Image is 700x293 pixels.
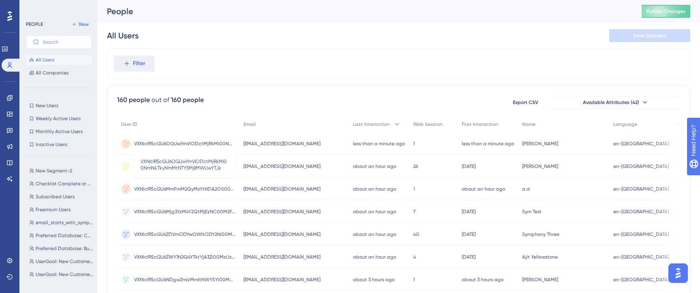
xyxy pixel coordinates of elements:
span: [EMAIL_ADDRESS][DOMAIN_NAME] [243,276,320,283]
span: [PERSON_NAME] [522,163,558,170]
button: New [69,19,92,29]
div: 160 people [171,95,204,105]
span: 1 [413,186,415,192]
span: Web Session [413,121,442,127]
span: 26 [413,163,418,170]
span: email_starts_with_symphony [36,219,93,226]
span: Chrome [677,254,695,260]
button: Weekly Active Users [26,114,92,123]
button: Preferred Database: Consumer [26,231,96,240]
time: [DATE] [462,231,476,237]
button: UserGoal: New Customers, Lead Management [26,257,96,266]
span: 1 [413,276,415,283]
button: Export CSV [505,96,546,109]
span: First Interaction [462,121,498,127]
button: Inactive Users [26,140,92,149]
span: New [79,21,89,28]
span: All Companies [36,70,68,76]
span: Chrome [677,231,695,238]
span: New Segment-2 [36,168,72,174]
button: All Users [26,55,92,65]
span: Preferred Database: Consumer [36,232,93,239]
span: VXNlclR5cGU6NDgwZmIzMmItNWY5Yi00MWRiLWFkZGYtOWM4ZjZmN2I3ZGFl [134,276,235,283]
span: Chrome [677,163,695,170]
time: less than a minute ago [462,141,514,146]
span: UserGoal: New Customers, Campaigns [36,271,93,278]
button: email_starts_with_symphony [26,218,96,227]
span: 7 [413,208,416,215]
button: UserGoal: New Customers, Campaigns [26,270,96,279]
span: [EMAIL_ADDRESS][DOMAIN_NAME] [243,163,320,170]
time: about 3 hours ago [462,277,504,282]
div: out of [152,95,169,105]
span: Sym Test [522,208,542,215]
span: Available Attributes (42) [583,99,639,106]
span: en-[GEOGRAPHIC_DATA] [613,208,669,215]
span: Language [613,121,637,127]
span: VXNlclR5cGU6OGUwYmVlODctMjRkMi00NmNiLTkyNmMtNTY5MjllMWUwYTJk [134,140,235,147]
span: UserGoal: New Customers, Lead Management [36,258,93,265]
span: [EMAIL_ADDRESS][DOMAIN_NAME] [243,208,320,215]
span: New Users [36,102,58,109]
div: PEOPLE [26,21,43,28]
button: Available Attributes (42) [551,96,680,109]
iframe: UserGuiding AI Assistant Launcher [666,261,690,285]
span: Checklist Complete or Dismissed [36,180,93,187]
span: en-[GEOGRAPHIC_DATA] [613,231,669,238]
span: User ID [121,121,137,127]
span: Symphony Three [522,231,559,238]
span: Email [243,121,256,127]
span: [PERSON_NAME] [522,140,558,147]
span: [EMAIL_ADDRESS][DOMAIN_NAME] [243,231,320,238]
span: en-[GEOGRAPHIC_DATA] [613,140,669,147]
span: VXNlclR5cGU6Mjg3YzM4Y2QtMjEzNC00M2FmLWEyYjctOTBjOGNjNDJhNTVj [134,208,235,215]
time: about an hour ago [353,254,396,260]
span: Ajit Yellowstone [522,254,558,260]
time: about an hour ago [353,186,396,192]
time: about an hour ago [462,186,505,192]
span: en-[GEOGRAPHIC_DATA] [613,163,669,170]
button: Freemium Users [26,205,96,214]
span: Chrome [677,186,695,192]
span: Monthly Active Users [36,128,83,135]
span: en-[GEOGRAPHIC_DATA] [613,186,669,192]
span: VXNlclR5cGU6OGUwYmVlODctMjRkMi00NmNiLTkyNmMtNTY5MjllMWUwYTJk [141,158,229,171]
button: New Users [26,101,92,110]
input: Search [43,39,85,45]
time: about an hour ago [353,209,396,214]
span: Preferred Database: Business [36,245,93,252]
span: 4 [413,254,416,260]
span: Freemium Users [36,206,70,213]
span: Chrome [677,208,695,215]
span: Last Interaction [353,121,390,127]
span: [EMAIL_ADDRESS][DOMAIN_NAME] [243,254,320,260]
time: less than a minute ago [353,141,405,146]
span: All Users [36,57,54,63]
span: Inactive Users [36,141,67,148]
span: Publish Changes [647,8,685,15]
span: a d [522,186,530,192]
span: en-[GEOGRAPHIC_DATA] [613,254,669,260]
button: New Segment-2 [26,166,96,176]
span: Browser [677,121,695,127]
time: [DATE] [462,254,476,260]
span: Save Segment [633,32,666,39]
span: [EMAIL_ADDRESS][DOMAIN_NAME] [243,186,320,192]
span: en-[GEOGRAPHIC_DATA] [613,276,669,283]
time: about an hour ago [353,231,396,237]
span: Chrome [677,140,695,147]
div: People [107,6,621,17]
time: about an hour ago [353,163,396,169]
time: [DATE] [462,163,476,169]
span: Name [522,121,536,127]
span: VXNlclR5cGU6MmFmM2QyMzYtNDA2OS00YjUwLTg5NGItMzk0YTg2MzNkNDMw [134,186,235,192]
button: Filter [114,55,154,72]
div: 160 people [117,95,150,105]
time: [DATE] [462,209,476,214]
span: VXNlclR5cGU6ZDVmODYwOWItODY2Ni00M2EwLTljMDItNDNhMDZiZjU2Nzc3 [134,231,235,238]
div: All Users [107,30,139,41]
span: [PERSON_NAME] [522,276,558,283]
button: Publish Changes [642,5,690,18]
